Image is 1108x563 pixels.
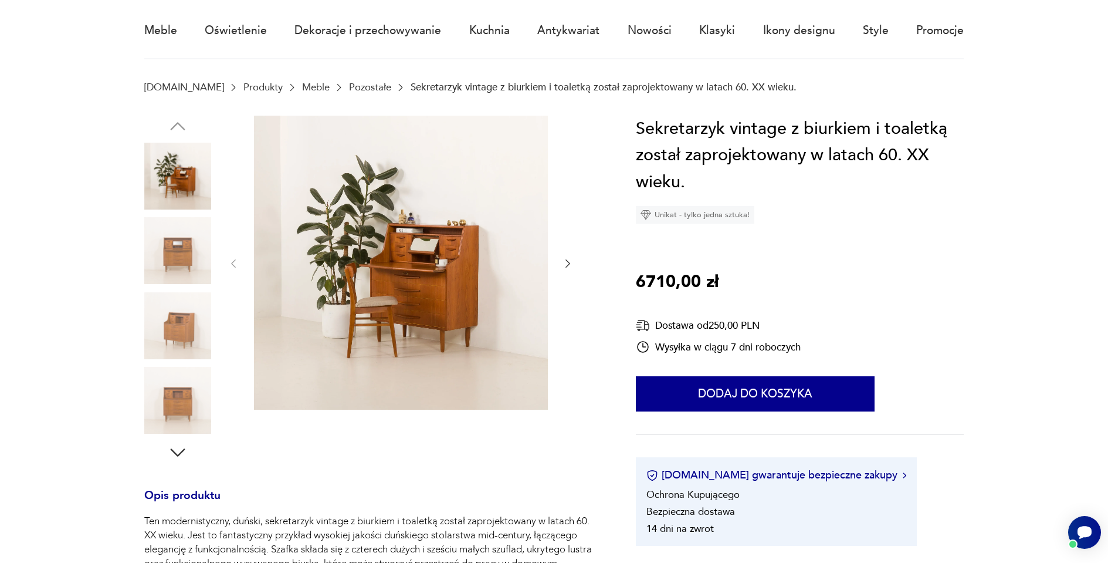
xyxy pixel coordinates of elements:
[646,522,714,535] li: 14 dni na zwrot
[144,143,211,210] img: Zdjęcie produktu Sekretarzyk vintage z biurkiem i toaletką został zaprojektowany w latach 60. XX ...
[646,505,735,518] li: Bezpieczna dostawa
[469,4,510,58] a: Kuchnia
[646,488,740,501] li: Ochrona Kupującego
[646,468,906,483] button: [DOMAIN_NAME] gwarantuje bezpieczne zakupy
[699,4,735,58] a: Klasyki
[294,4,441,58] a: Dekoracje i przechowywanie
[636,269,719,296] p: 6710,00 zł
[641,210,651,220] img: Ikona diamentu
[205,4,267,58] a: Oświetlenie
[636,340,801,354] div: Wysyłka w ciągu 7 dni roboczych
[302,82,330,93] a: Meble
[254,116,548,410] img: Zdjęcie produktu Sekretarzyk vintage z biurkiem i toaletką został zaprojektowany w latach 60. XX ...
[763,4,835,58] a: Ikony designu
[537,4,599,58] a: Antykwariat
[144,292,211,359] img: Zdjęcie produktu Sekretarzyk vintage z biurkiem i toaletką został zaprojektowany w latach 60. XX ...
[636,116,964,196] h1: Sekretarzyk vintage z biurkiem i toaletką został zaprojektowany w latach 60. XX wieku.
[144,491,602,515] h3: Opis produktu
[636,376,875,412] button: Dodaj do koszyka
[636,318,801,333] div: Dostawa od 250,00 PLN
[349,82,391,93] a: Pozostałe
[636,318,650,333] img: Ikona dostawy
[144,82,224,93] a: [DOMAIN_NAME]
[144,4,177,58] a: Meble
[411,82,797,93] p: Sekretarzyk vintage z biurkiem i toaletką został zaprojektowany w latach 60. XX wieku.
[144,367,211,434] img: Zdjęcie produktu Sekretarzyk vintage z biurkiem i toaletką został zaprojektowany w latach 60. XX ...
[144,217,211,284] img: Zdjęcie produktu Sekretarzyk vintage z biurkiem i toaletką został zaprojektowany w latach 60. XX ...
[636,206,754,224] div: Unikat - tylko jedna sztuka!
[916,4,964,58] a: Promocje
[863,4,889,58] a: Style
[628,4,672,58] a: Nowości
[243,82,283,93] a: Produkty
[903,473,906,478] img: Ikona strzałki w prawo
[646,470,658,481] img: Ikona certyfikatu
[1068,516,1101,549] iframe: Smartsupp widget button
